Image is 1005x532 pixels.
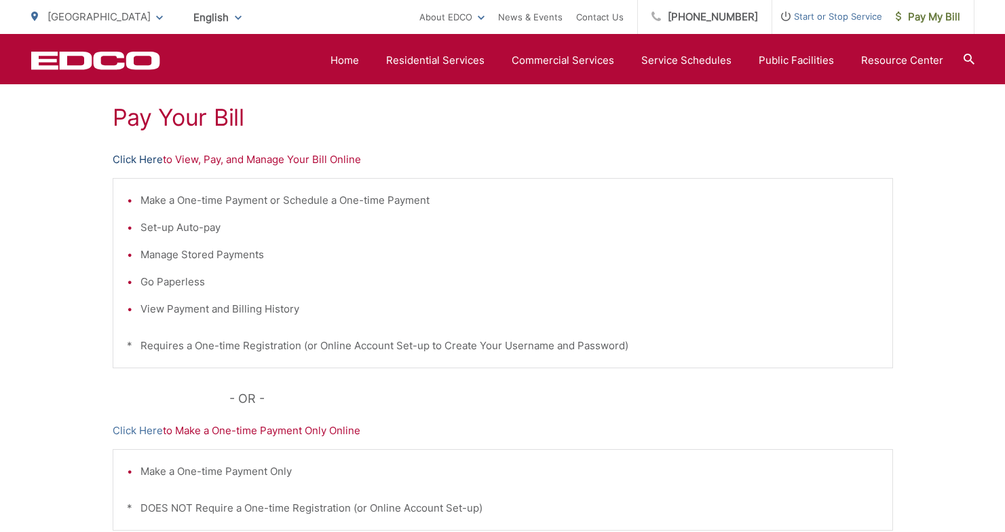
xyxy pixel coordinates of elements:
span: Pay My Bill [896,9,960,25]
p: - OR - [229,389,893,409]
a: About EDCO [419,9,485,25]
span: [GEOGRAPHIC_DATA] [48,10,151,23]
a: Public Facilities [759,52,834,69]
a: Residential Services [386,52,485,69]
h1: Pay Your Bill [113,104,893,131]
p: to View, Pay, and Manage Your Bill Online [113,152,893,168]
li: Manage Stored Payments [140,247,879,263]
a: Home [330,52,359,69]
a: Click Here [113,152,163,168]
p: * DOES NOT Require a One-time Registration (or Online Account Set-up) [127,500,879,516]
a: Contact Us [576,9,624,25]
a: Service Schedules [641,52,732,69]
li: Make a One-time Payment Only [140,463,879,480]
li: Set-up Auto-pay [140,219,879,236]
li: View Payment and Billing History [140,301,879,317]
a: Click Here [113,423,163,439]
a: Commercial Services [512,52,614,69]
span: English [183,5,252,29]
li: Go Paperless [140,274,879,290]
a: News & Events [498,9,563,25]
p: to Make a One-time Payment Only Online [113,423,893,439]
li: Make a One-time Payment or Schedule a One-time Payment [140,192,879,209]
p: * Requires a One-time Registration (or Online Account Set-up to Create Your Username and Password) [127,338,879,354]
a: EDCD logo. Return to the homepage. [31,51,160,70]
a: Resource Center [861,52,943,69]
